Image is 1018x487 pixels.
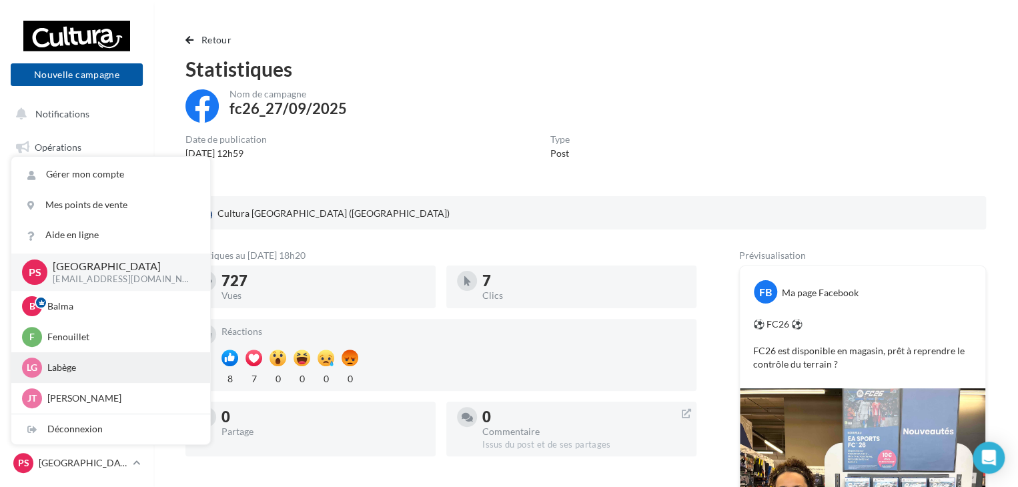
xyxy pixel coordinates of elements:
[29,300,35,313] span: B
[8,201,145,229] a: Campagnes
[11,414,210,444] div: Déconnexion
[39,456,127,470] p: [GEOGRAPHIC_DATA]
[201,34,231,45] span: Retour
[550,147,570,160] div: Post
[47,392,194,405] p: [PERSON_NAME]
[29,264,41,280] span: Ps
[11,190,210,220] a: Mes points de vente
[11,63,143,86] button: Nouvelle campagne
[221,327,686,336] div: Réactions
[185,135,267,144] div: Date de publication
[8,100,140,128] button: Notifications
[550,135,570,144] div: Type
[245,370,262,386] div: 7
[29,330,35,344] span: F
[782,286,859,300] div: Ma page Facebook
[185,32,237,48] button: Retour
[11,450,143,476] a: Ps [GEOGRAPHIC_DATA]
[482,291,686,300] div: Clics
[185,59,986,79] div: Statistiques
[221,427,425,436] div: Partage
[27,361,37,374] span: Lg
[35,108,89,119] span: Notifications
[973,442,1005,474] div: Open Intercom Messenger
[221,370,238,386] div: 8
[35,141,81,153] span: Opérations
[11,159,210,189] a: Gérer mon compte
[294,370,310,386] div: 0
[229,101,347,116] div: fc26_27/09/2025
[482,439,686,451] div: Issus du post et de ses partages
[753,318,972,371] p: ⚽ FC26 ⚽ FC26 est disponible en magasin, prêt à reprendre le contrôle du terrain ?
[53,274,189,286] p: [EMAIL_ADDRESS][DOMAIN_NAME]
[8,267,145,295] a: Calendrier
[482,274,686,288] div: 7
[318,370,334,386] div: 0
[342,370,358,386] div: 0
[270,370,286,386] div: 0
[53,259,189,274] p: [GEOGRAPHIC_DATA]
[8,133,145,161] a: Opérations
[185,251,696,260] div: Statistiques au [DATE] 18h20
[482,410,686,424] div: 0
[196,204,456,224] a: Cultura [GEOGRAPHIC_DATA] ([GEOGRAPHIC_DATA])
[8,166,145,195] a: Boîte de réception
[11,220,210,250] a: Aide en ligne
[221,274,425,288] div: 727
[47,300,194,313] p: Balma
[185,147,267,160] div: [DATE] 12h59
[739,251,986,260] div: Prévisualisation
[27,392,37,405] span: JT
[47,361,194,374] p: Labège
[18,456,29,470] span: Ps
[221,291,425,300] div: Vues
[221,410,425,424] div: 0
[47,330,194,344] p: Fenouillet
[754,280,777,304] div: FB
[8,234,145,262] a: Médiathèque
[482,427,686,436] div: Commentaire
[196,204,452,224] div: Cultura [GEOGRAPHIC_DATA] ([GEOGRAPHIC_DATA])
[229,89,347,99] div: Nom de campagne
